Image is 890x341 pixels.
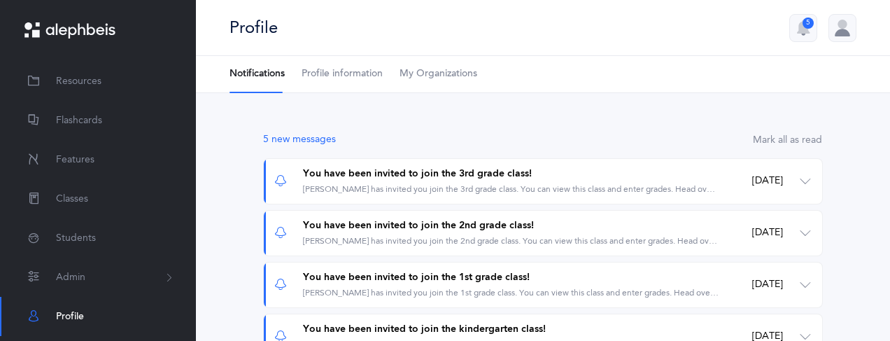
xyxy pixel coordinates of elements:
div: Profile [229,16,278,39]
span: [DATE] [752,278,783,292]
div: You have been invited to join the 2nd grade class! [303,219,719,233]
div: You have been invited to join the 3rd grade class! [303,167,719,181]
div: 5 [803,18,814,29]
button: You have been invited to join the 2nd grade class! [PERSON_NAME] has invited you join the 2nd gra... [264,211,822,256]
span: Features [56,153,94,167]
span: Profile [56,309,84,324]
button: You have been invited to join the 3rd grade class! [PERSON_NAME] has invited you join the 3rd gra... [264,159,822,204]
div: [PERSON_NAME] has invited you join the 2nd grade class. You can view this class and enter grades.... [303,235,719,247]
span: Resources [56,74,101,89]
div: [PERSON_NAME] has invited you join the 3rd grade class. You can view this class and enter grades.... [303,183,719,195]
div: [PERSON_NAME] has invited you join the 1st grade class. You can view this class and enter grades.... [303,287,719,299]
span: Students [56,231,96,246]
div: You have been invited to join the kindergarten class! [303,323,719,337]
button: You have been invited to join the 1st grade class! [PERSON_NAME] has invited you join the 1st gra... [264,263,822,307]
span: Flashcards [56,113,102,128]
span: Classes [56,192,88,207]
span: My Organizations [400,67,477,81]
span: [DATE] [752,226,783,240]
span: Admin [56,270,85,285]
button: 5 [789,14,817,42]
div: You have been invited to join the 1st grade class! [303,271,719,285]
div: 5 new messages [263,132,336,147]
span: Profile information [302,67,383,81]
span: [DATE] [752,174,783,188]
button: Mark all as read [752,132,823,147]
